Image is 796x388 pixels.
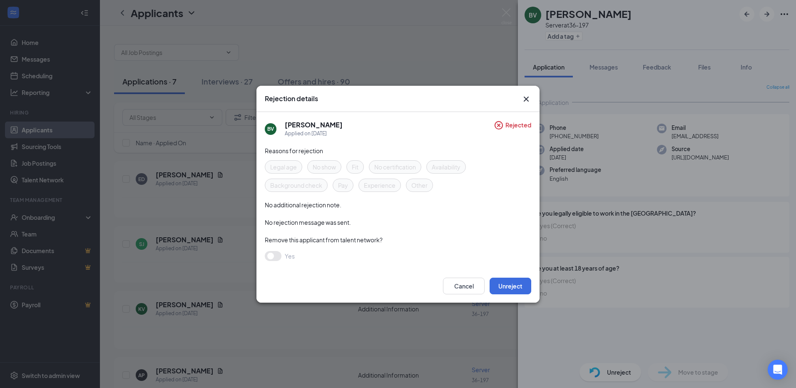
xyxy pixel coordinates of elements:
h3: Rejection details [265,94,318,103]
div: Applied on [DATE] [285,129,343,138]
span: No additional rejection note. [265,201,341,209]
span: Background check [270,181,322,190]
button: Close [521,94,531,104]
span: Yes [285,251,295,261]
span: Pay [338,181,348,190]
svg: Cross [521,94,531,104]
svg: CircleCross [494,120,504,130]
span: No certification [374,162,416,172]
span: No rejection message was sent. [265,219,351,226]
button: Unreject [490,278,531,294]
span: Fit [352,162,358,172]
span: Availability [432,162,460,172]
div: BV [267,125,274,132]
span: Remove this applicant from talent network? [265,236,383,244]
span: Legal age [270,162,297,172]
button: Cancel [443,278,485,294]
span: Experience [364,181,396,190]
span: Rejected [505,120,531,138]
span: No show [313,162,336,172]
span: Other [411,181,428,190]
div: Open Intercom Messenger [768,360,788,380]
h5: [PERSON_NAME] [285,120,343,129]
span: Reasons for rejection [265,147,323,154]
